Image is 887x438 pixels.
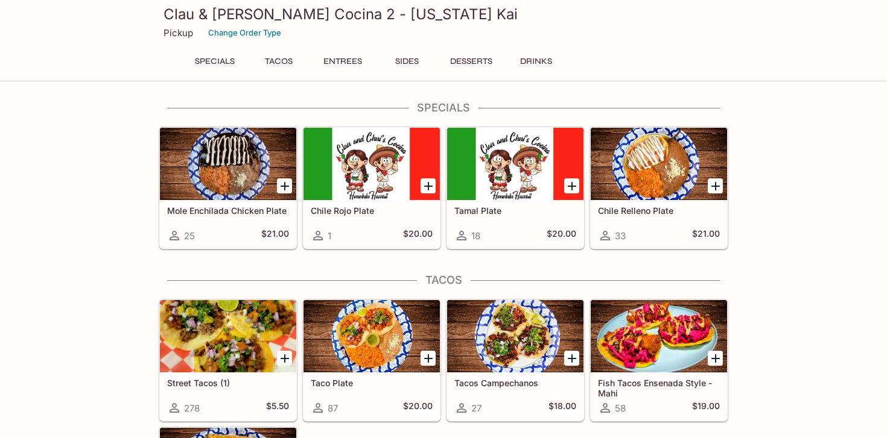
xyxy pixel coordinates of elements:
[304,128,440,200] div: Chile Rojo Plate
[159,299,297,421] a: Street Tacos (1)278$5.50
[509,53,563,70] button: Drinks
[547,228,576,243] h5: $20.00
[277,351,292,366] button: Add Street Tacos (1)
[159,101,728,114] h4: Specials
[167,378,289,388] h5: Street Tacos (1)
[548,401,576,415] h5: $18.00
[403,228,433,243] h5: $20.00
[303,299,440,421] a: Taco Plate87$20.00
[471,402,482,414] span: 27
[188,53,242,70] button: Specials
[184,230,195,242] span: 25
[184,402,200,414] span: 278
[421,178,436,193] button: Add Chile Rojo Plate
[692,228,720,243] h5: $21.00
[564,178,579,193] button: Add Tamal Plate
[328,402,338,414] span: 87
[164,5,723,23] h3: Clau & [PERSON_NAME] Cocina 2 - [US_STATE] Kai
[160,300,296,372] div: Street Tacos (1)
[447,127,584,249] a: Tamal Plate18$20.00
[447,128,583,200] div: Tamal Plate
[252,53,306,70] button: Tacos
[447,299,584,421] a: Tacos Campechanos27$18.00
[447,300,583,372] div: Tacos Campechanos
[164,27,193,39] p: Pickup
[167,205,289,216] h5: Mole Enchilada Chicken Plate
[421,351,436,366] button: Add Taco Plate
[380,53,434,70] button: Sides
[159,127,297,249] a: Mole Enchilada Chicken Plate25$21.00
[591,128,727,200] div: Chile Relleno Plate
[615,230,626,242] span: 33
[471,230,480,242] span: 18
[311,205,433,216] h5: Chile Rojo Plate
[692,401,720,415] h5: $19.00
[598,205,720,216] h5: Chile Relleno Plate
[598,378,720,398] h5: Fish Tacos Ensenada Style - Mahi
[304,300,440,372] div: Taco Plate
[277,178,292,193] button: Add Mole Enchilada Chicken Plate
[591,300,727,372] div: Fish Tacos Ensenada Style - Mahi
[261,228,289,243] h5: $21.00
[266,401,289,415] h5: $5.50
[564,351,579,366] button: Add Tacos Campechanos
[403,401,433,415] h5: $20.00
[590,299,728,421] a: Fish Tacos Ensenada Style - Mahi58$19.00
[311,378,433,388] h5: Taco Plate
[328,230,331,242] span: 1
[454,378,576,388] h5: Tacos Campechanos
[443,53,499,70] button: Desserts
[615,402,626,414] span: 58
[708,351,723,366] button: Add Fish Tacos Ensenada Style - Mahi
[203,23,287,42] button: Change Order Type
[316,53,370,70] button: Entrees
[708,178,723,193] button: Add Chile Relleno Plate
[590,127,728,249] a: Chile Relleno Plate33$21.00
[159,274,728,287] h4: Tacos
[454,205,576,216] h5: Tamal Plate
[303,127,440,249] a: Chile Rojo Plate1$20.00
[160,128,296,200] div: Mole Enchilada Chicken Plate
